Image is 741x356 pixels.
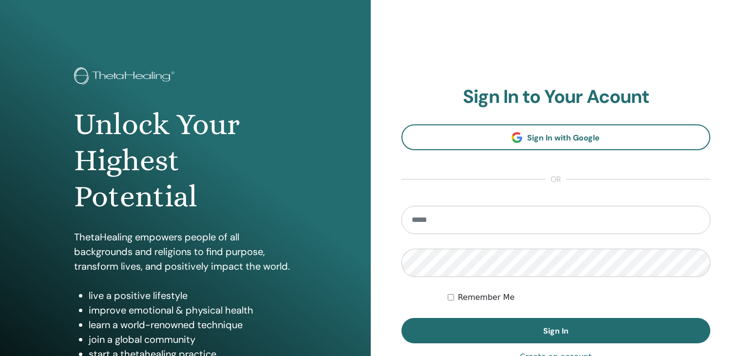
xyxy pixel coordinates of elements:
label: Remember Me [458,292,515,303]
span: Sign In with Google [527,133,600,143]
li: join a global community [89,332,297,347]
span: Sign In [543,326,569,336]
p: ThetaHealing empowers people of all backgrounds and religions to find purpose, transform lives, a... [74,230,297,274]
button: Sign In [401,318,711,343]
li: learn a world-renowned technique [89,317,297,332]
div: Keep me authenticated indefinitely or until I manually logout [448,292,710,303]
span: or [546,174,566,185]
li: improve emotional & physical health [89,303,297,317]
h2: Sign In to Your Acount [401,86,711,108]
a: Sign In with Google [401,124,711,150]
li: live a positive lifestyle [89,288,297,303]
h1: Unlock Your Highest Potential [74,106,297,215]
